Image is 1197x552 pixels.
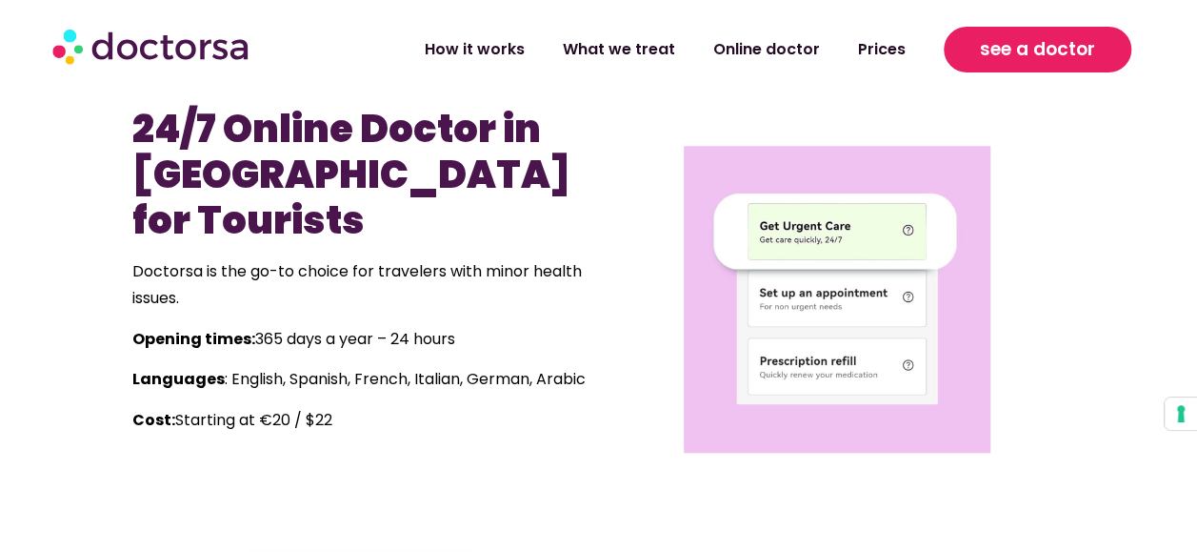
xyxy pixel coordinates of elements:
[1165,398,1197,430] button: Your consent preferences for tracking technologies
[132,328,255,350] b: Opening times:
[544,28,694,72] a: What we treat
[132,368,225,390] b: Languages
[132,409,175,431] b: Cost:
[132,407,589,434] p: Starting at €20 / $22
[132,326,589,353] p: 365 days a year – 24 hours
[132,102,570,247] b: 24/7 Online Doctor in [GEOGRAPHIC_DATA] for Tourists
[684,146,990,453] img: Part of the Doctorsa intake form. The user can choose to see an online doctor urgently or schedul...
[980,34,1095,65] span: see a doctor
[406,28,544,72] a: How it works
[132,366,589,393] p: : English, Spanish, French, Italian, German, Arabic
[132,258,589,312] p: Doctorsa is the go-to choice for travelers with minor health issues.
[839,28,925,72] a: Prices
[694,28,839,72] a: Online doctor
[322,28,925,72] nav: Menu
[944,27,1131,72] a: see a doctor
